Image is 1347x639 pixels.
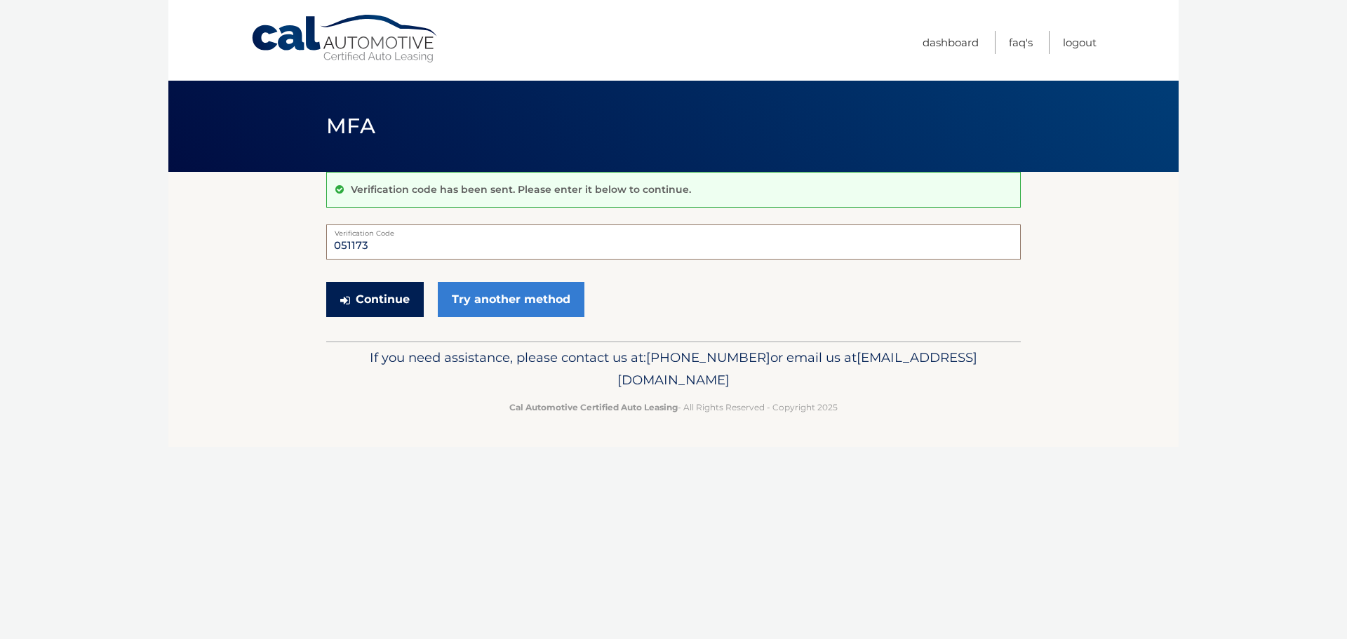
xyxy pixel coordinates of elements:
[335,400,1012,415] p: - All Rights Reserved - Copyright 2025
[326,224,1021,260] input: Verification Code
[646,349,770,365] span: [PHONE_NUMBER]
[326,282,424,317] button: Continue
[509,402,678,412] strong: Cal Automotive Certified Auto Leasing
[1009,31,1033,54] a: FAQ's
[326,224,1021,236] label: Verification Code
[923,31,979,54] a: Dashboard
[351,183,691,196] p: Verification code has been sent. Please enter it below to continue.
[1063,31,1097,54] a: Logout
[617,349,977,388] span: [EMAIL_ADDRESS][DOMAIN_NAME]
[326,113,375,139] span: MFA
[438,282,584,317] a: Try another method
[335,347,1012,391] p: If you need assistance, please contact us at: or email us at
[250,14,440,64] a: Cal Automotive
